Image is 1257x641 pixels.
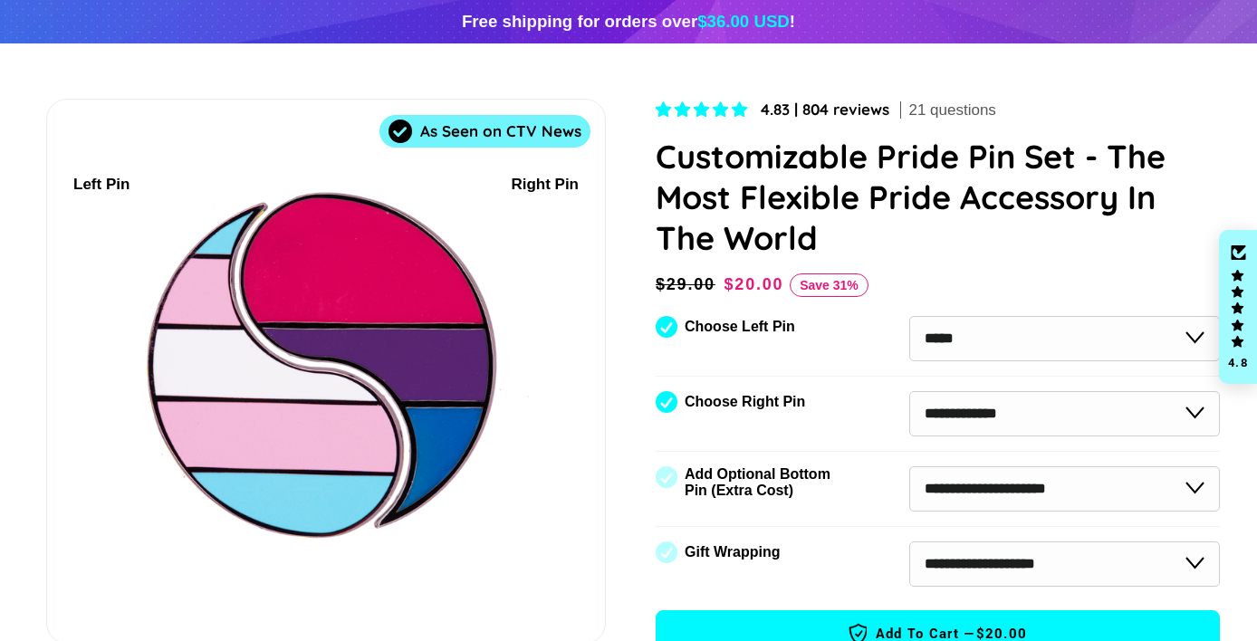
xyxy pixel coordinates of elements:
span: $29.00 [656,272,720,297]
h1: Customizable Pride Pin Set - The Most Flexible Pride Accessory In The World [656,136,1220,258]
span: Save 31% [790,273,868,297]
div: Right Pin [511,173,579,197]
div: Free shipping for orders over ! [462,9,795,34]
div: Click to open Judge.me floating reviews tab [1219,230,1257,384]
span: $20.00 [724,275,784,293]
span: 4.83 | 804 reviews [761,100,889,119]
span: 21 questions [908,100,995,121]
label: Gift Wrapping [685,544,780,560]
div: 4.8 [1227,357,1249,368]
span: $36.00 USD [697,12,790,31]
label: Add Optional Bottom Pin (Extra Cost) [685,466,837,499]
label: Choose Right Pin [685,394,805,410]
span: 4.83 stars [656,101,752,119]
label: Choose Left Pin [685,319,795,335]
